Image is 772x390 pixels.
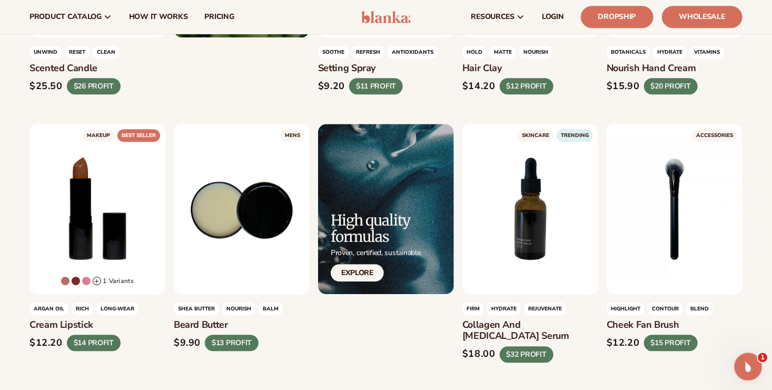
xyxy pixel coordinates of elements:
div: $15.90 [607,81,640,92]
a: Explore [331,264,384,281]
a: Wholesale [662,6,743,28]
div: $14.20 [462,81,496,92]
span: shea butter [174,303,219,315]
h3: Scented candle [29,63,165,74]
div: $11 PROFIT [349,78,403,94]
h3: Nourish hand cream [607,63,743,74]
span: highlight [607,303,645,315]
div: $15 PROFIT [644,335,698,351]
h3: Cheek fan brush [607,319,743,331]
span: pricing [204,13,234,21]
h3: Hair clay [462,63,598,74]
span: How It Works [129,13,188,21]
div: $13 PROFIT [205,335,259,351]
span: balm [259,303,283,315]
div: $9.20 [318,81,345,92]
span: HYDRATE [487,303,521,315]
span: rich [72,303,93,315]
iframe: Intercom live chat [735,353,763,381]
span: Argan oil [29,303,68,315]
span: refresh [352,46,384,58]
img: logo [361,11,411,23]
span: Botanicals [607,46,650,58]
span: firm [462,303,484,315]
h3: Setting spray [318,63,454,74]
div: $32 PROFIT [500,346,553,363]
span: hold [462,46,487,58]
p: Proven, certified, sustainable. [331,248,454,258]
span: LOGIN [542,13,564,21]
span: contour [648,303,683,315]
div: $12.20 [607,337,640,349]
span: matte [490,46,516,58]
span: nourish [519,46,552,58]
span: resources [471,13,514,21]
span: blend [686,303,713,315]
div: $14 PROFIT [67,335,121,351]
span: antioxidants [388,46,438,58]
div: $25.50 [29,81,63,92]
div: $9.90 [174,337,201,349]
span: reset [65,46,90,58]
div: $12 PROFIT [500,78,553,94]
div: $12.20 [29,337,63,349]
span: hydrate [653,46,687,58]
span: LONG-WEAR [96,303,138,315]
div: $26 PROFIT [67,78,121,94]
span: nourish [222,303,255,315]
span: unwind [29,46,62,58]
h2: High quality formulas [331,212,454,245]
h3: Collagen and [MEDICAL_DATA] serum [462,319,598,342]
span: clean [93,46,120,58]
h3: Cream Lipstick [29,319,165,331]
a: Dropship [581,6,654,28]
span: Vitamins [690,46,724,58]
div: $18.00 [462,349,496,360]
div: $20 PROFIT [644,78,698,94]
span: Soothe [318,46,349,58]
span: product catalog [29,13,102,21]
span: rejuvenate [524,303,566,315]
span: 1 [758,353,768,363]
h3: Beard butter [174,319,310,331]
